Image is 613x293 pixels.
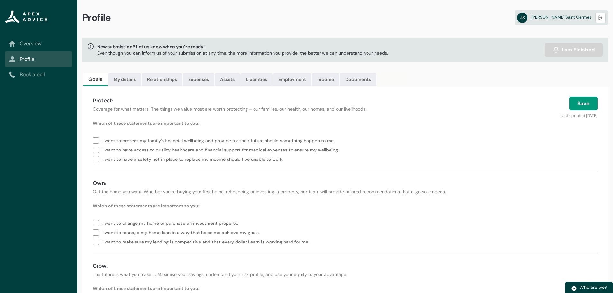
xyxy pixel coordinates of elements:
a: Book a call [9,71,68,78]
p: The future is what you make it. Maximise your savings, understand your risk profile, and use your... [93,271,598,278]
a: Profile [9,55,68,63]
p: Which of these statements are important to you: [93,203,598,209]
img: Apex Advice Group [5,10,47,23]
p: Last updated: [434,110,598,119]
p: Which of these statements are important to you: [93,120,598,126]
a: Liabilities [240,73,273,86]
span: I want to protect my family's financial wellbeing and provide for their future should something h... [102,135,337,145]
p: Get the home you want. Whether you’re buying your first home, refinancing or investing in propert... [93,188,598,195]
span: I want to have a safety net in place to replace my income should I be unable to work. [102,154,286,163]
a: Assets [215,73,240,86]
nav: Sub page [5,36,72,82]
span: I want to make sure my lending is competitive and that every dollar I earn is working hard for me. [102,237,312,246]
a: Goals [83,73,108,86]
a: Expenses [183,73,214,86]
a: My details [108,73,141,86]
h4: Protect: [93,97,427,105]
button: Save [569,97,598,110]
a: JS[PERSON_NAME] Saint Germes [515,10,608,25]
span: Profile [82,12,111,24]
span: I want to have access to quality healthcare and financial support for medical expenses to ensure ... [102,145,341,154]
p: Even though you can inform us of your submission at any time, the more information you provide, t... [97,50,388,56]
img: play.svg [571,286,577,291]
a: Documents [340,73,376,86]
img: alarm.svg [553,47,559,53]
h4: Grow: [93,262,598,270]
abbr: JS [517,13,527,23]
p: Coverage for what matters. The things we value most are worth protecting – our families, our heal... [93,106,427,112]
lightning-formatted-date-time: [DATE] [586,113,598,118]
span: I want to change my home or purchase an investment property. [102,218,241,227]
span: Who are we? [580,284,607,290]
a: Relationships [142,73,182,86]
button: Logout [595,13,606,23]
p: Which of these statements are important to you: [93,285,598,292]
span: New submission? Let us know when you’re ready! [97,43,388,50]
span: [PERSON_NAME] Saint Germes [531,14,591,20]
a: Employment [273,73,311,86]
h4: Own: [93,179,598,187]
span: I am Finished [562,46,595,54]
a: Income [312,73,339,86]
span: I want to manage my home loan in a way that helps me achieve my goals. [102,227,262,237]
button: I am Finished [545,43,603,57]
a: Overview [9,40,68,48]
